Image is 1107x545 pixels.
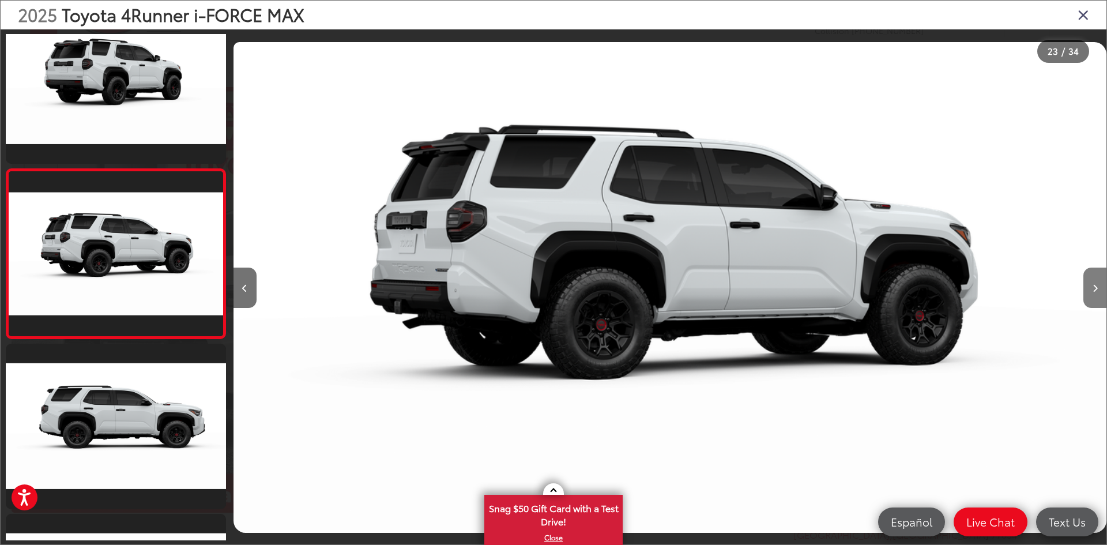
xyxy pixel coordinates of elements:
a: Live Chat [954,508,1027,536]
span: Live Chat [961,514,1021,529]
span: Text Us [1043,514,1091,529]
button: Next image [1083,268,1106,308]
button: Previous image [234,268,257,308]
span: 2025 [18,2,57,27]
span: Español [885,514,938,529]
img: 2025 Toyota 4Runner i-FORCE MAX TRD Pro [6,193,225,315]
img: 2025 Toyota 4Runner i-FORCE MAX TRD Pro [3,18,228,145]
i: Close gallery [1078,7,1089,22]
span: 34 [1068,44,1079,57]
a: Español [878,508,945,536]
img: 2025 Toyota 4Runner i-FORCE MAX TRD Pro [3,363,228,490]
span: / [1060,47,1066,55]
div: 2025 Toyota 4Runner i-FORCE MAX TRD Pro 22 [234,42,1106,533]
span: Toyota 4Runner i-FORCE MAX [62,2,304,27]
span: 23 [1048,44,1058,57]
img: 2025 Toyota 4Runner i-FORCE MAX TRD Pro [234,42,1106,533]
a: Text Us [1036,508,1098,536]
span: Snag $50 Gift Card with a Test Drive! [485,496,622,531]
